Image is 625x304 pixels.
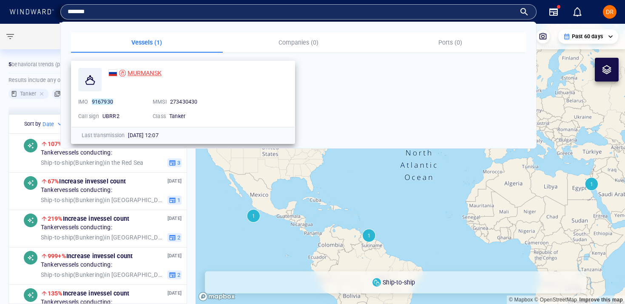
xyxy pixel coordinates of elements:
[606,8,614,15] span: DR
[102,113,119,119] span: UBRR2
[48,178,60,185] span: 67%
[20,90,36,98] h6: Tanker
[153,98,167,106] p: MMSI
[41,187,112,194] span: Tanker vessels conducting:
[48,141,129,147] span: Increase in vessel count
[82,132,125,139] p: Last transmission
[9,73,187,87] h6: Results include any of the following:
[572,7,582,17] div: Notification center
[196,24,625,304] canvas: Map
[509,297,533,303] a: Mapbox
[9,61,90,68] p: behavioral trends (Past 60 days)
[48,290,129,297] span: Increase in vessel count
[379,37,521,48] p: Ports (0)
[168,177,182,186] p: [DATE]
[48,141,63,147] span: 107%
[168,290,182,298] p: [DATE]
[589,266,619,298] iframe: Chat
[168,158,182,168] button: 3
[41,234,105,241] span: Ship-to-ship ( Bunkering )
[48,178,126,185] span: Increase in vessel count
[176,271,180,279] span: 2
[41,224,112,232] span: Tanker vessels conducting:
[41,271,164,279] span: in [GEOGRAPHIC_DATA] EEZ
[168,270,182,280] button: 2
[92,99,113,105] mark: 9167930
[168,196,182,205] button: 1
[48,290,63,297] span: 135%
[52,89,119,99] div: Bunkering tankers
[176,159,180,167] span: 3
[43,120,64,129] div: Date
[168,252,182,260] p: [DATE]
[78,98,88,106] p: IMO
[9,89,48,99] div: Tanker
[383,277,415,287] p: Ship-to-ship
[41,262,112,269] span: Tanker vessels conducting:
[48,215,129,222] span: Increase in vessel count
[563,33,613,40] div: Past 60 days
[48,253,133,259] span: Increase in vessel count
[176,234,180,242] span: 2
[108,68,162,78] a: MURMANSK
[41,149,112,157] span: Tanker vessels conducting:
[41,197,105,203] span: Ship-to-ship ( Bunkering )
[76,37,218,48] p: Vessels (1)
[170,99,198,105] span: 273430430
[41,159,143,167] span: in the Red Sea
[41,271,105,278] span: Ship-to-ship ( Bunkering )
[48,253,66,259] span: 999+%
[48,215,63,222] span: 219%
[128,132,158,138] span: [DATE] 12:07
[176,197,180,204] span: 1
[43,120,54,129] h6: Date
[168,233,182,242] button: 2
[572,33,603,40] p: Past 60 days
[41,197,164,204] span: in [GEOGRAPHIC_DATA] EEZ
[153,113,166,120] p: Class
[601,3,618,20] button: DR
[78,113,99,120] p: Call sign
[41,159,105,166] span: Ship-to-ship ( Bunkering )
[41,234,164,242] span: in [GEOGRAPHIC_DATA] EEZ
[228,37,369,48] p: Companies (0)
[534,297,577,303] a: OpenStreetMap
[198,292,236,301] a: Mapbox logo
[24,120,41,128] h6: Sort by
[128,70,162,76] span: MURMANSK
[168,215,182,223] p: [DATE]
[579,297,623,303] a: Map feedback
[169,113,220,120] div: Tanker
[9,61,11,68] strong: 5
